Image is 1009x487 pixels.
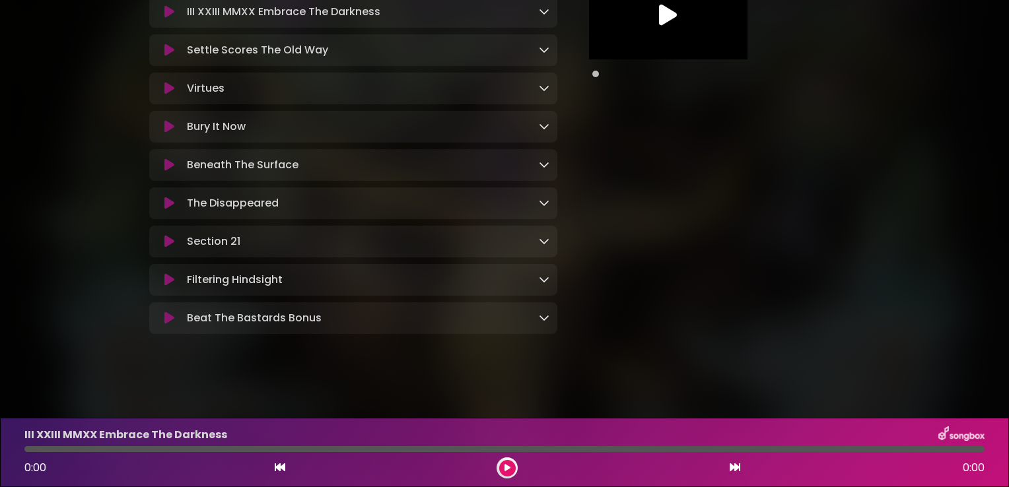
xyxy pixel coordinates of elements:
[187,157,298,173] p: Beneath The Surface
[187,234,240,249] p: Section 21
[187,272,283,288] p: Filtering Hindsight
[187,4,380,20] p: III XXIII MMXX Embrace The Darkness
[187,310,322,326] p: Beat The Bastards Bonus
[187,81,225,96] p: Virtues
[187,119,246,135] p: Bury It Now
[187,42,328,58] p: Settle Scores The Old Way
[187,195,279,211] p: The Disappeared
